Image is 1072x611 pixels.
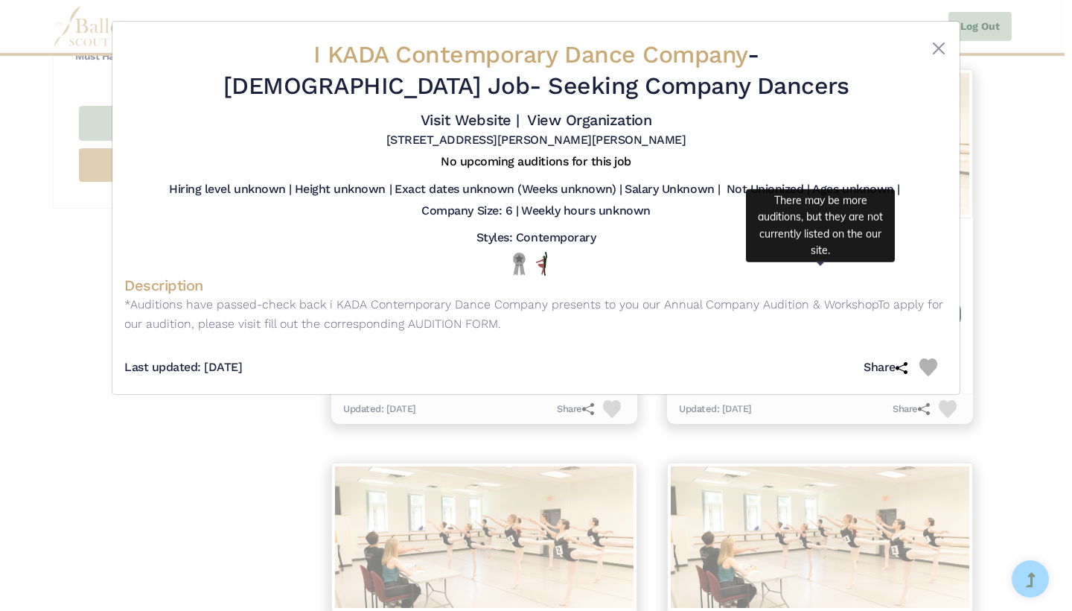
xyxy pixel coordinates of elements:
h5: [STREET_ADDRESS][PERSON_NAME][PERSON_NAME] [386,133,686,148]
div: There may be more auditions, but they are not currently listed on the our site. [746,189,895,262]
img: All [536,252,547,276]
h5: Height unknown | [295,182,392,197]
h5: Ages unknown | [812,182,899,197]
h5: Not Unionized | [727,182,810,197]
h5: Share [864,360,919,376]
h5: Styles: Contemporary [476,230,596,246]
a: Visit Website | [421,111,520,129]
h4: Description [124,276,948,295]
img: Local [510,252,529,275]
h5: No upcoming auditions for this job [441,154,631,170]
button: Close [930,39,948,57]
a: View Organization [527,111,651,129]
h5: Last updated: [DATE] [124,360,242,376]
h5: Exact dates unknown (Weeks unknown) | [395,182,622,197]
h2: - - Seeking Company Dancers [193,39,879,101]
span: [DEMOGRAPHIC_DATA] Job [223,72,529,100]
h5: Salary Unknown | [625,182,720,197]
h5: Weekly hours unknown [521,203,650,219]
img: Heart [919,358,937,376]
h5: Company Size: 6 | [421,203,518,219]
p: *Auditions have passed-check back i KADA Contemporary Dance Company presents to you our Annual Co... [124,295,948,333]
h5: Hiring level unknown | [169,182,291,197]
span: I KADA Contemporary Dance Company [313,40,747,69]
